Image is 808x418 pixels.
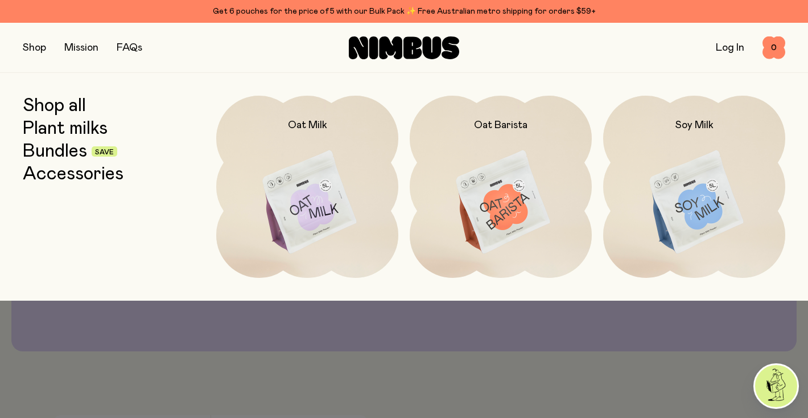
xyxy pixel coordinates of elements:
[23,96,86,116] a: Shop all
[410,96,592,278] a: Oat Barista
[675,118,714,132] h2: Soy Milk
[23,141,87,162] a: Bundles
[603,96,785,278] a: Soy Milk
[23,118,108,139] a: Plant milks
[95,149,114,155] span: Save
[755,365,797,407] img: agent
[716,43,744,53] a: Log In
[762,36,785,59] button: 0
[474,118,527,132] h2: Oat Barista
[23,5,785,18] div: Get 6 pouches for the price of 5 with our Bulk Pack ✨ Free Australian metro shipping for orders $59+
[216,96,398,278] a: Oat Milk
[117,43,142,53] a: FAQs
[23,164,123,185] a: Accessories
[64,43,98,53] a: Mission
[288,118,327,132] h2: Oat Milk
